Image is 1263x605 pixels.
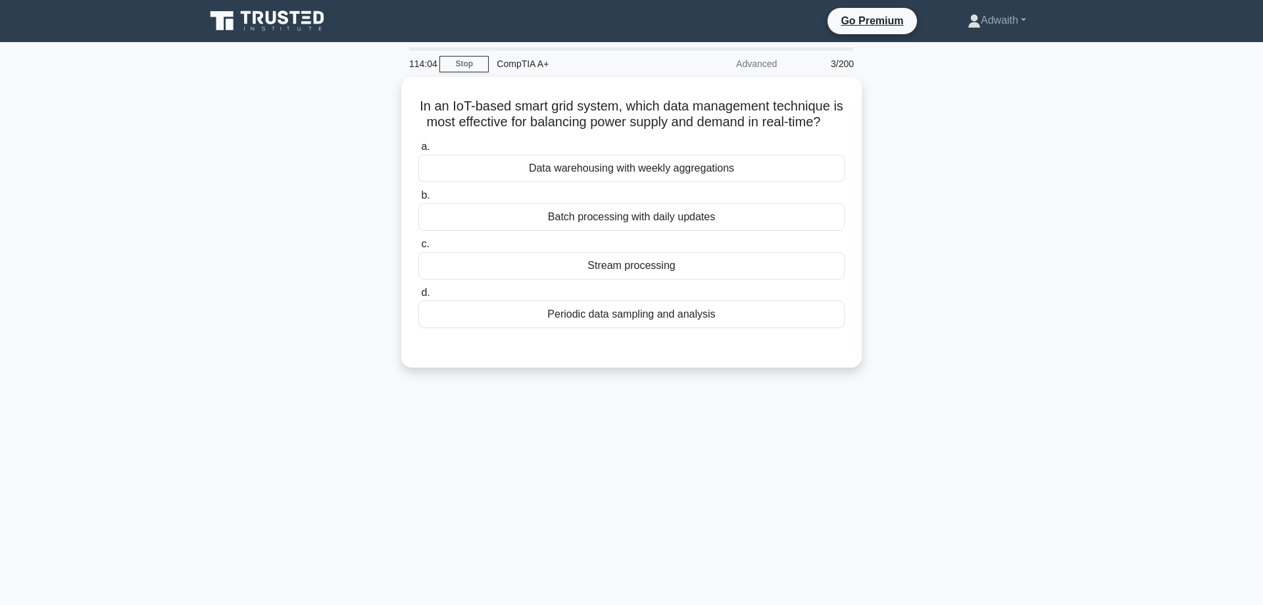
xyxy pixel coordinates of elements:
span: d. [421,287,430,298]
div: Periodic data sampling and analysis [418,301,845,328]
a: Stop [439,56,489,72]
div: Data warehousing with weekly aggregations [418,155,845,182]
span: a. [421,141,430,152]
div: Advanced [670,51,785,77]
a: Adwaith [936,7,1058,34]
div: Batch processing with daily updates [418,203,845,231]
div: Stream processing [418,252,845,279]
h5: In an IoT-based smart grid system, which data management technique is most effective for balancin... [417,98,846,131]
span: c. [421,238,429,249]
div: 114:04 [401,51,439,77]
span: b. [421,189,430,201]
div: 3/200 [785,51,862,77]
a: Go Premium [833,12,911,29]
div: CompTIA A+ [489,51,670,77]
